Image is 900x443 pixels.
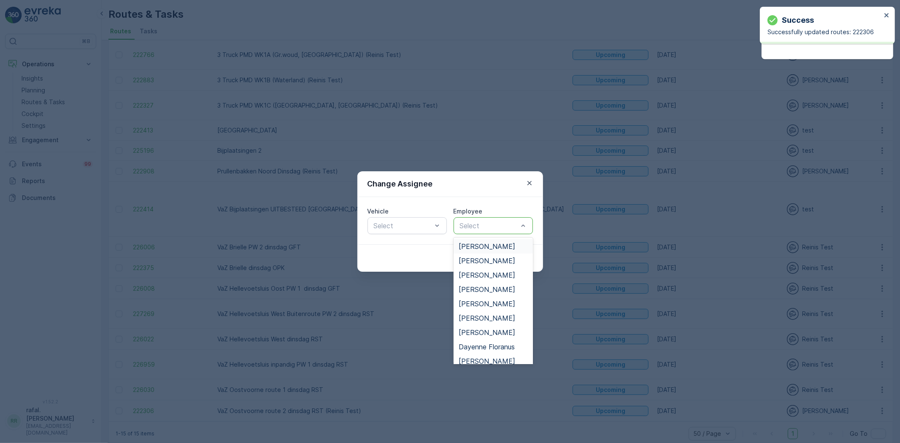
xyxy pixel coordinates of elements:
[368,208,389,215] label: Vehicle
[459,257,515,265] span: [PERSON_NAME]
[368,178,433,190] p: Change Assignee
[768,28,881,36] p: Successfully updated routes: 222306
[459,271,515,279] span: [PERSON_NAME]
[459,357,515,365] span: [PERSON_NAME]
[459,329,515,336] span: [PERSON_NAME]
[454,208,483,215] label: Employee
[459,300,515,308] span: [PERSON_NAME]
[459,286,515,293] span: [PERSON_NAME]
[782,14,814,26] p: Success
[459,314,515,322] span: [PERSON_NAME]
[460,221,518,231] p: Select
[884,12,890,20] button: close
[459,343,515,351] span: Dayenne Floranus
[459,243,515,250] span: [PERSON_NAME]
[374,221,432,231] p: Select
